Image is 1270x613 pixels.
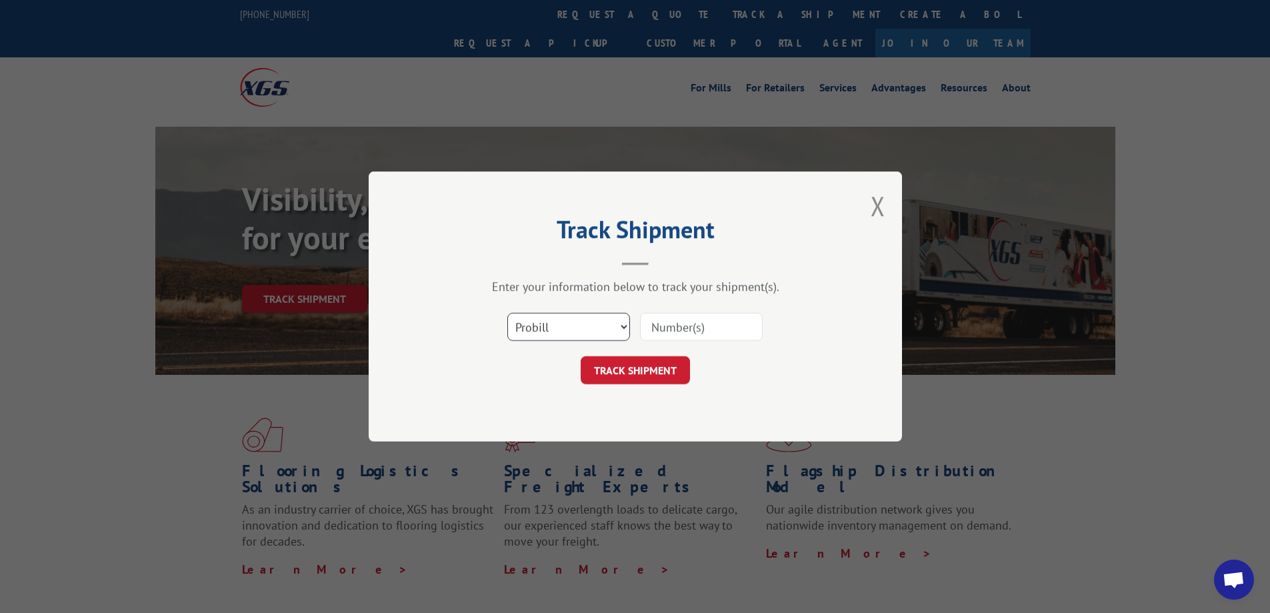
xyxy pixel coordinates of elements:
[581,356,690,384] button: TRACK SHIPMENT
[640,313,763,341] input: Number(s)
[1214,560,1254,600] div: Open chat
[435,220,835,245] h2: Track Shipment
[435,279,835,294] div: Enter your information below to track your shipment(s).
[871,188,885,223] button: Close modal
